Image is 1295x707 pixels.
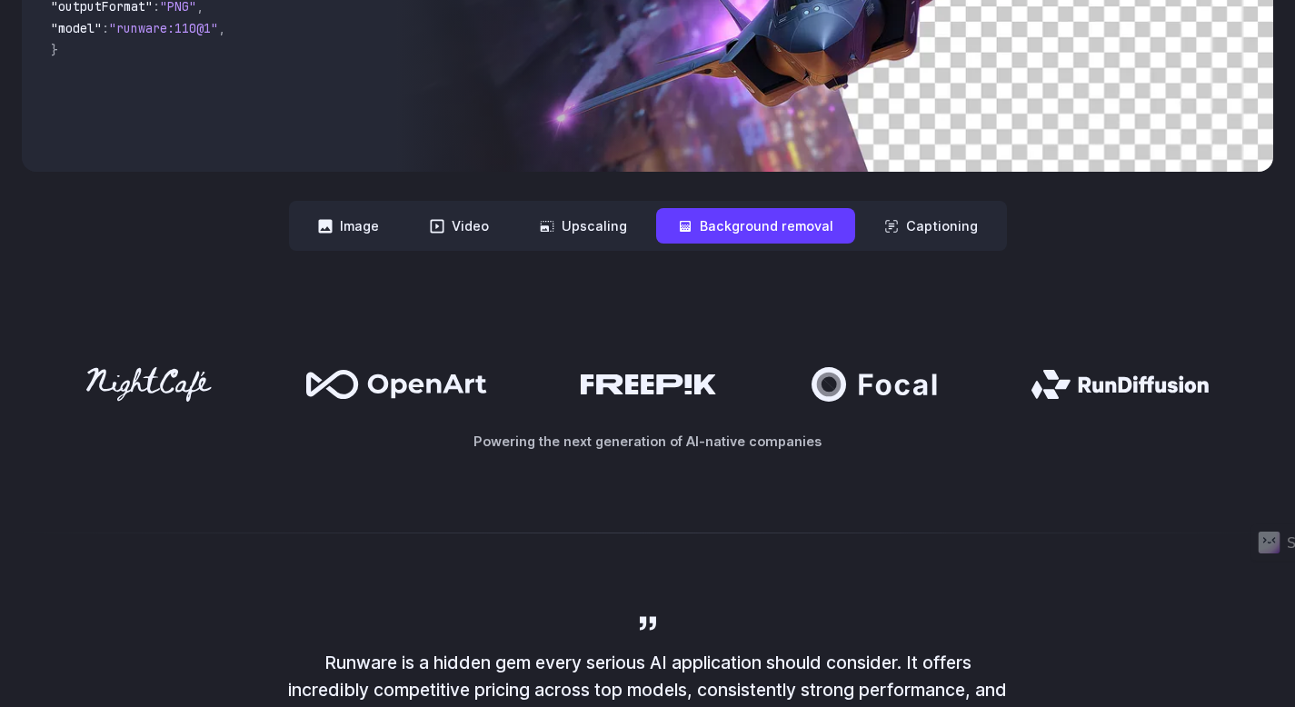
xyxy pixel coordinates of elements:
div: v 4.0.25 [51,29,89,44]
div: Keywords by Traffic [201,116,306,128]
div: Domain: [URL] [47,47,129,62]
p: Powering the next generation of AI-native companies [22,431,1273,452]
span: , [218,20,225,36]
span: } [51,42,58,58]
button: Background removal [656,208,855,244]
span: "runware:110@1" [109,20,218,36]
button: Upscaling [518,208,649,244]
img: tab_domain_overview_orange.svg [49,115,64,129]
button: Captioning [862,208,1000,244]
img: logo_orange.svg [29,29,44,44]
img: website_grey.svg [29,47,44,62]
div: Domain Overview [69,116,163,128]
button: Image [296,208,401,244]
span: "model" [51,20,102,36]
button: Video [408,208,511,244]
span: : [102,20,109,36]
img: tab_keywords_by_traffic_grey.svg [181,115,195,129]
